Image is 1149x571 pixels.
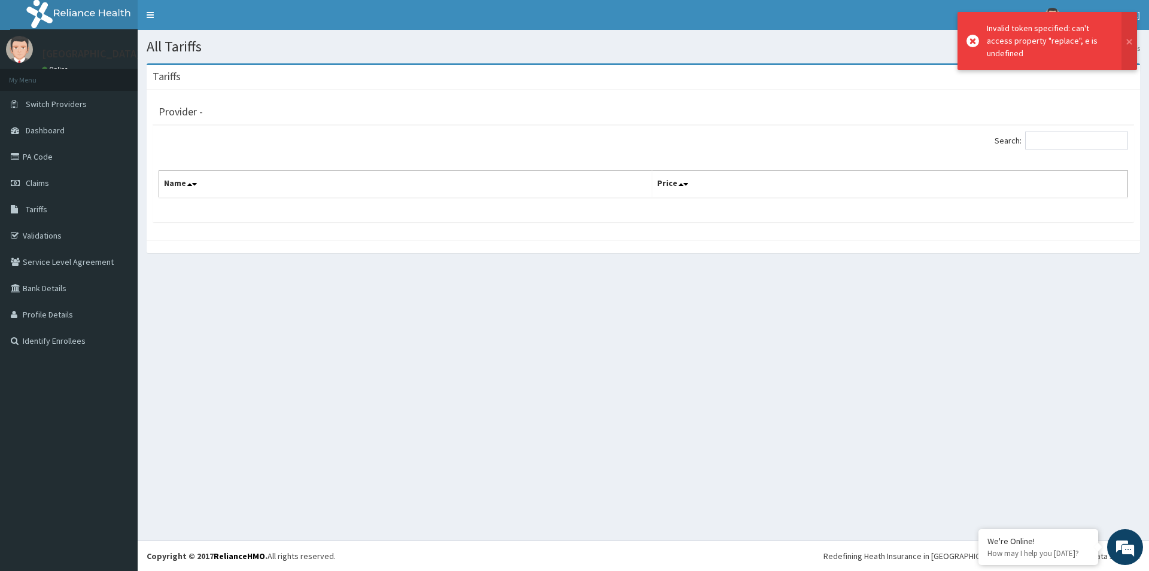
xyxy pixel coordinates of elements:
[147,551,268,561] strong: Copyright © 2017 .
[42,48,141,59] p: [GEOGRAPHIC_DATA]
[1025,132,1128,149] input: Search:
[987,536,1089,546] div: We're Online!
[6,36,33,63] img: User Image
[153,71,181,82] h3: Tariffs
[26,204,47,215] span: Tariffs
[138,541,1149,571] footer: All rights reserved.
[995,132,1128,149] label: Search:
[159,106,203,117] h3: Provider -
[652,171,1128,199] th: Price
[1067,10,1140,20] span: [GEOGRAPHIC_DATA]
[1045,8,1060,23] img: User Image
[159,171,652,199] th: Name
[987,548,1089,558] p: How may I help you today?
[987,22,1110,60] div: Invalid token specified: can't access property "replace", e is undefined
[26,178,49,188] span: Claims
[214,551,265,561] a: RelianceHMO
[147,39,1140,54] h1: All Tariffs
[42,65,71,74] a: Online
[26,99,87,109] span: Switch Providers
[26,125,65,136] span: Dashboard
[823,550,1140,562] div: Redefining Heath Insurance in [GEOGRAPHIC_DATA] using Telemedicine and Data Science!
